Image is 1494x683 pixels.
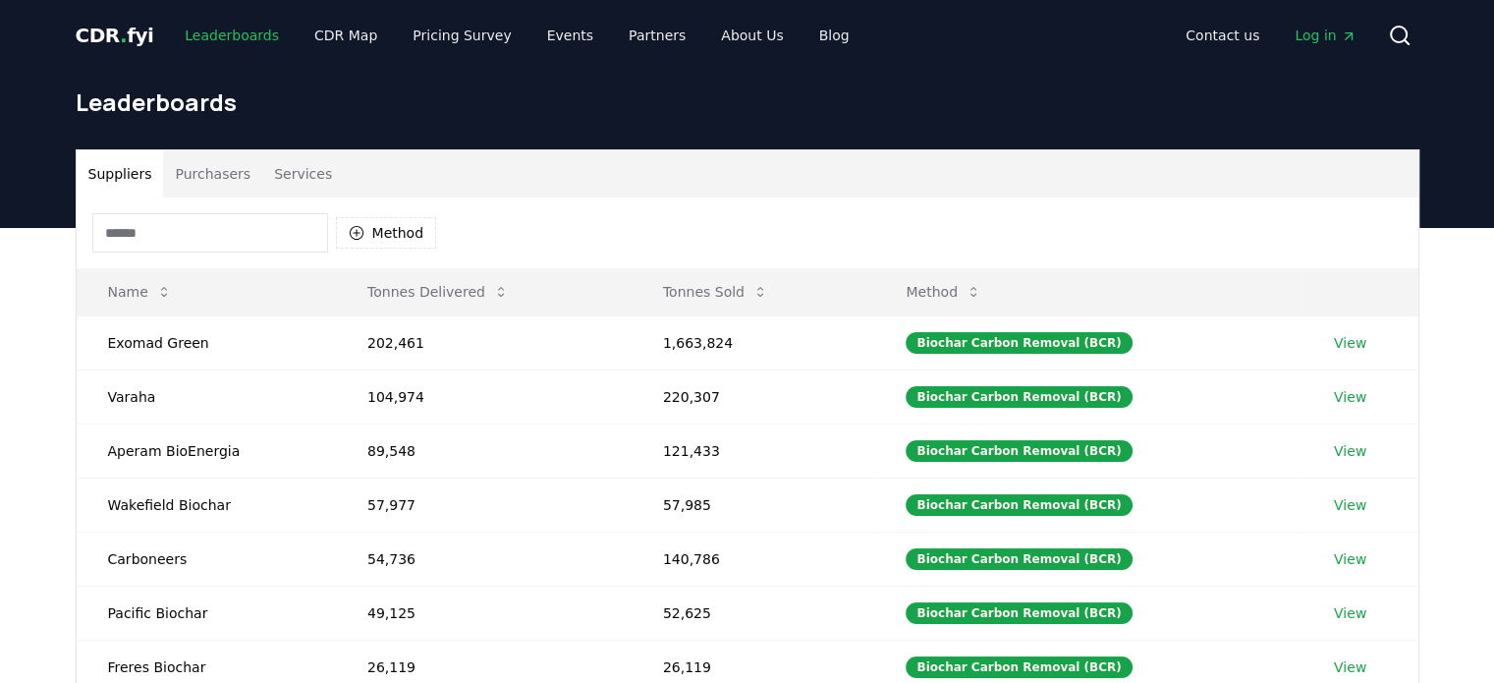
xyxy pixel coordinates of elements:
[77,532,336,586] td: Carboneers
[1334,657,1366,677] a: View
[1334,603,1366,623] a: View
[1170,18,1371,53] nav: Main
[169,18,295,53] a: Leaderboards
[336,315,632,370] td: 202,461
[632,478,875,532] td: 57,985
[705,18,799,53] a: About Us
[906,656,1132,678] div: Biochar Carbon Removal (BCR)
[906,494,1132,516] div: Biochar Carbon Removal (BCR)
[77,424,336,478] td: Aperam BioEnergia
[92,272,188,312] button: Name
[77,315,336,370] td: Exomad Green
[1279,18,1371,53] a: Log in
[262,150,344,198] button: Services
[803,18,865,53] a: Blog
[397,18,526,53] a: Pricing Survey
[1334,495,1366,515] a: View
[336,217,437,249] button: Method
[77,586,336,640] td: Pacific Biochar
[1170,18,1275,53] a: Contact us
[1334,387,1366,407] a: View
[336,478,632,532] td: 57,977
[120,24,127,47] span: .
[890,272,997,312] button: Method
[632,532,875,586] td: 140,786
[906,602,1132,624] div: Biochar Carbon Removal (BCR)
[906,440,1132,462] div: Biochar Carbon Removal (BCR)
[352,272,525,312] button: Tonnes Delivered
[77,478,336,532] td: Wakefield Biochar
[632,315,875,370] td: 1,663,824
[336,586,632,640] td: 49,125
[299,18,393,53] a: CDR Map
[1334,333,1366,353] a: View
[77,370,336,424] td: Varaha
[336,424,632,478] td: 89,548
[1334,549,1366,569] a: View
[613,18,701,53] a: Partners
[336,370,632,424] td: 104,974
[531,18,609,53] a: Events
[76,22,154,49] a: CDR.fyi
[336,532,632,586] td: 54,736
[76,24,154,47] span: CDR fyi
[1334,441,1366,461] a: View
[647,272,784,312] button: Tonnes Sold
[632,370,875,424] td: 220,307
[632,424,875,478] td: 121,433
[169,18,864,53] nav: Main
[906,386,1132,408] div: Biochar Carbon Removal (BCR)
[77,150,164,198] button: Suppliers
[1295,26,1356,45] span: Log in
[76,86,1419,118] h1: Leaderboards
[906,548,1132,570] div: Biochar Carbon Removal (BCR)
[906,332,1132,354] div: Biochar Carbon Removal (BCR)
[632,586,875,640] td: 52,625
[163,150,262,198] button: Purchasers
